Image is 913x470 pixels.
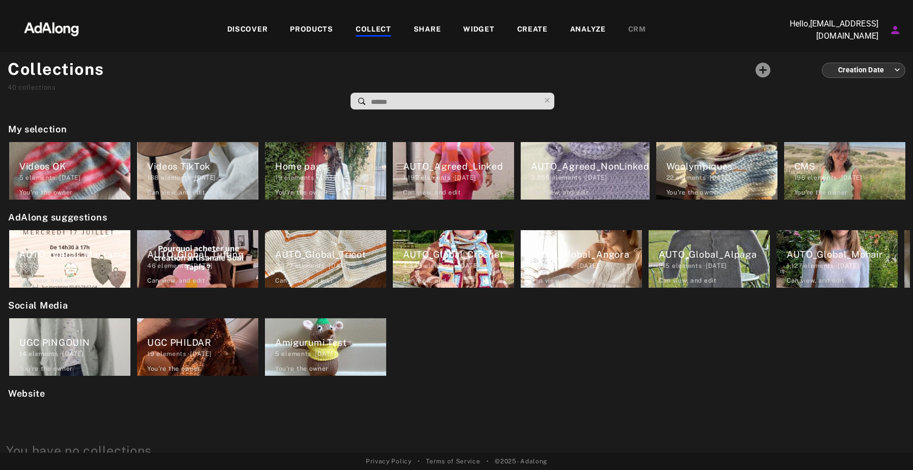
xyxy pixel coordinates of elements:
span: 46 [147,262,155,269]
div: elements · [DATE] [275,349,386,358]
div: collections [8,82,104,93]
div: Videos OK [19,159,130,173]
div: You're the owner [275,188,329,197]
div: AUTO_Global_Tricot2,377 elements ·[DATE]Can view, and edit [262,227,389,291]
div: Can view , and edit [147,276,205,285]
div: elements · [DATE] [666,173,777,182]
span: 5 [19,174,24,181]
button: Account settings [887,21,904,39]
button: Add a collecton [750,57,776,83]
div: You're the owner [794,188,848,197]
div: WIDGET [463,24,494,36]
div: Can view , and edit [403,276,461,285]
h2: Social Media [8,298,910,312]
div: Woolympiques22 elements ·[DATE]You're the owner [653,139,781,203]
div: PRODUCTS [290,24,333,36]
div: Home page [275,159,386,173]
div: Can view , and edit [403,188,461,197]
div: Amigurumi Test5 elements ·[DATE]You're the owner [262,315,389,379]
div: elements · [DATE] [147,173,258,182]
span: 22 [666,174,674,181]
div: elements · [DATE] [794,173,905,182]
span: 45 [19,262,28,269]
span: 188 [147,174,159,181]
div: AUTO_Global_Macrame [19,247,130,261]
h2: My selection [8,122,910,136]
div: CMS196 elements ·[DATE]You're the owner [781,139,908,203]
div: AUTO_Global_Tricot [275,247,386,261]
div: Can view , and edit [659,276,717,285]
div: Can view , and edit [19,276,77,285]
div: Can view , and edit [531,276,589,285]
div: CRM [628,24,646,36]
div: AUTO_Global_Angora [531,247,642,261]
div: You're the owner [275,364,329,373]
div: AUTO_Global_Mohair1,127 elements ·[DATE]Can view, and edit [773,227,901,291]
div: elements · [DATE] [19,173,130,182]
div: Can view , and edit [147,188,205,197]
div: DISCOVER [227,24,268,36]
div: AUTO_Global_Alpaga [659,247,770,261]
div: AUTO_Global_Alpaga215 elements ·[DATE]Can view, and edit [646,227,773,291]
div: UGC PHILDAR19 elements ·[DATE]You're the owner [134,315,261,379]
h1: Collections [8,57,104,81]
div: COLLECT [356,24,391,36]
div: Can view , and edit [787,276,845,285]
span: 14 [19,350,26,357]
div: AUTO_Global_Angora106 elements ·[DATE]Can view, and edit [518,227,645,291]
img: 63233d7d88ed69de3c212112c67096b6.png [7,13,96,43]
div: AUTO_Global_Mohair [787,247,898,261]
span: 106 [531,262,542,269]
div: Can view , and edit [275,276,333,285]
span: • [487,457,489,466]
span: • [418,457,420,466]
span: © 2025 - Adalong [495,457,547,466]
div: SHARE [414,24,441,36]
div: elements · [DATE] [403,173,514,182]
div: elements · [DATE] [275,261,386,270]
div: You're the owner [666,188,720,197]
span: 1,192 [403,174,419,181]
div: AUTO_Global_Crochet [403,247,514,261]
div: AUTO_Global_Tufting [147,247,258,261]
a: Terms of Service [426,457,480,466]
div: You're the owner [19,364,73,373]
div: UGC PINGOUIN14 elements ·[DATE]You're the owner [6,315,133,379]
div: Videos TikTok [147,159,258,173]
div: AUTO_Global_Macrame45 elements ·[DATE]Can view, and edit [6,227,133,291]
div: elements · [DATE] [147,261,258,270]
span: 5 [275,350,280,357]
iframe: Chat Widget [862,421,913,470]
div: AUTO_Global_Tufting46 elements ·[DATE]Can view, and edit [134,227,261,291]
p: Hello, [EMAIL_ADDRESS][DOMAIN_NAME] [776,18,878,42]
div: Can view , and edit [531,188,589,197]
div: elements · [DATE] [19,349,130,358]
div: elements · [DATE] [531,261,642,270]
div: AUTO_Global_Crochet4,345 elements ·[DATE]Can view, and edit [390,227,517,291]
div: AUTO_Agreed_NonLinked3,055 elements ·[DATE]Can view, and edit [518,139,653,203]
span: 2,377 [275,262,293,269]
div: Creation Date [831,57,900,84]
div: Home page19 elements ·[DATE]You're the owner [262,139,389,203]
div: UGC PHILDAR [147,336,258,349]
div: CREATE [517,24,548,36]
div: Videos OK5 elements ·[DATE]You're the owner [6,139,133,203]
span: 215 [659,262,670,269]
div: elements · [DATE] [275,173,386,182]
div: You're the owner [19,188,73,197]
div: elements · [DATE] [403,261,514,270]
div: AUTO_Agreed_NonLinked [531,159,650,173]
span: 196 [794,174,805,181]
div: Videos TikTok188 elements ·[DATE]Can view, and edit [134,139,261,203]
div: AUTO_Agreed_Linked1,192 elements ·[DATE]Can view, and edit [390,139,517,203]
h2: Website [8,386,910,400]
span: 4,345 [403,262,423,269]
div: elements · [DATE] [19,261,130,270]
div: UGC PINGOUIN [19,336,130,349]
div: elements · [DATE] [659,261,770,270]
div: Amigurumi Test [275,336,386,349]
div: You're the owner [147,364,201,373]
div: elements · [DATE] [787,261,898,270]
span: 19 [275,174,282,181]
span: 19 [147,350,154,357]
